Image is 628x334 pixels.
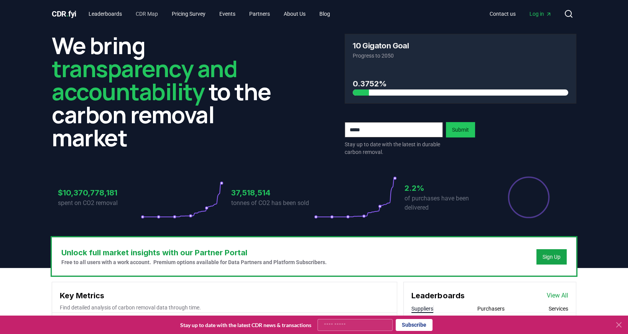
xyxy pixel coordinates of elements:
[411,305,433,313] button: Suppliers
[483,7,558,21] nav: Main
[523,7,558,21] a: Log in
[477,305,505,313] button: Purchasers
[231,187,314,198] h3: 37,518,514
[52,53,237,107] span: transparency and accountability
[353,52,568,60] p: Progress to 2050
[507,176,550,219] div: Percentage of sales delivered
[61,247,327,258] h3: Unlock full market insights with our Partner Portal
[446,122,475,137] button: Submit
[130,7,164,21] a: CDR Map
[52,9,76,18] span: CDR fyi
[313,7,336,21] a: Blog
[52,34,283,149] h2: We bring to the carbon removal market
[243,7,276,21] a: Partners
[82,7,336,21] nav: Main
[82,7,128,21] a: Leaderboards
[404,194,487,212] p: of purchases have been delivered
[529,10,552,18] span: Log in
[278,7,312,21] a: About Us
[60,304,389,311] p: Find detailed analysis of carbon removal data through time.
[536,249,567,265] button: Sign Up
[66,9,69,18] span: .
[353,42,409,50] h3: 10 Gigaton Goal
[60,290,389,301] h3: Key Metrics
[547,291,568,300] a: View All
[404,182,487,194] h3: 2.2%
[213,7,242,21] a: Events
[61,258,327,266] p: Free to all users with a work account. Premium options available for Data Partners and Platform S...
[549,305,568,313] button: Services
[52,8,76,19] a: CDR.fyi
[58,187,141,198] h3: $10,370,778,181
[166,7,212,21] a: Pricing Survey
[483,7,522,21] a: Contact us
[543,253,561,261] a: Sign Up
[58,198,141,208] p: spent on CO2 removal
[353,78,568,89] h3: 0.3752%
[345,141,443,156] p: Stay up to date with the latest in durable carbon removal.
[231,198,314,208] p: tonnes of CO2 has been sold
[411,290,464,301] h3: Leaderboards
